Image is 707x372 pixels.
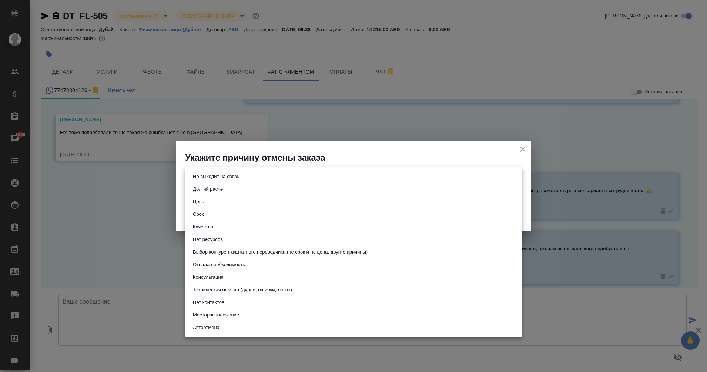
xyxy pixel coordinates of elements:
[191,235,225,244] button: Нет ресурсов
[191,324,222,332] button: Автоотмена
[191,273,226,281] button: Консультация
[191,261,247,269] button: Отпала необходимость
[191,172,241,181] button: Не выходит на связь
[191,198,207,206] button: Цена
[191,248,370,256] button: Выбор конкурента/штатного переводчика (не срок и не цена, другие причины)
[191,286,294,294] button: Техническая ошибка (дубли, ошибки, тесты)
[191,223,215,231] button: Качество
[191,298,227,306] button: Нет контактов
[191,185,227,193] button: Долгий расчет
[191,311,241,319] button: Месторасположение
[191,210,206,218] button: Срок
